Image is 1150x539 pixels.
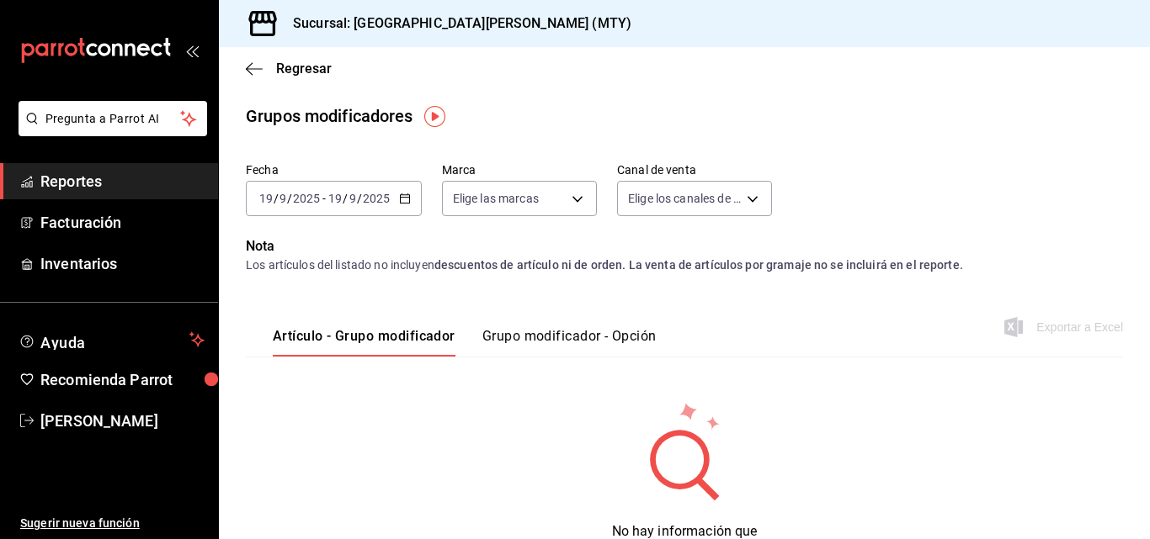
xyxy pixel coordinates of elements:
[279,192,287,205] input: --
[274,192,279,205] span: /
[322,192,326,205] span: -
[273,328,455,357] button: Artículo - Grupo modificador
[246,164,422,176] label: Fecha
[453,190,539,207] span: Elige las marcas
[12,122,207,140] a: Pregunta a Parrot AI
[40,330,183,350] span: Ayuda
[246,61,332,77] button: Regresar
[327,192,343,205] input: --
[246,256,1123,274] div: Los artículos del listado no incluyen
[276,61,332,77] span: Regresar
[424,106,445,127] img: Tooltip marker
[246,236,1123,256] p: Nota
[45,110,181,128] span: Pregunta a Parrot AI
[362,192,391,205] input: ----
[343,192,348,205] span: /
[617,164,772,176] label: Canal de venta
[185,44,199,57] button: open_drawer_menu
[258,192,274,205] input: --
[273,328,657,357] div: navigation tabs
[287,192,292,205] span: /
[40,170,205,193] span: Reportes
[628,190,741,207] span: Elige los canales de venta
[19,101,207,136] button: Pregunta a Parrot AI
[246,103,413,129] div: Grupos modificadores
[20,515,205,532] span: Sugerir nueva función
[280,13,631,34] h3: Sucursal: [GEOGRAPHIC_DATA][PERSON_NAME] (MTY)
[482,328,657,357] button: Grupo modificador - Opción
[292,192,321,205] input: ----
[40,252,205,275] span: Inventarios
[40,211,205,234] span: Facturación
[40,410,205,432] span: [PERSON_NAME]
[442,164,597,176] label: Marca
[357,192,362,205] span: /
[434,258,963,272] strong: descuentos de artículo ni de orden. La venta de artículos por gramaje no se incluirá en el reporte.
[40,368,205,391] span: Recomienda Parrot
[349,192,357,205] input: --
